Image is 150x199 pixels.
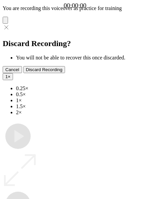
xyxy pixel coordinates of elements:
button: Discard Recording [23,66,65,73]
button: Cancel [3,66,22,73]
a: 00:00:00 [64,2,86,9]
span: 1 [5,74,8,79]
h2: Discard Recording? [3,39,147,48]
li: 1× [16,97,147,104]
li: 0.5× [16,91,147,97]
li: 0.25× [16,85,147,91]
button: 1× [3,73,13,80]
li: 2× [16,110,147,116]
li: 1.5× [16,104,147,110]
p: You are recording this voiceover as practice for training [3,5,147,11]
li: You will not be able to recover this once discarded. [16,55,147,61]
